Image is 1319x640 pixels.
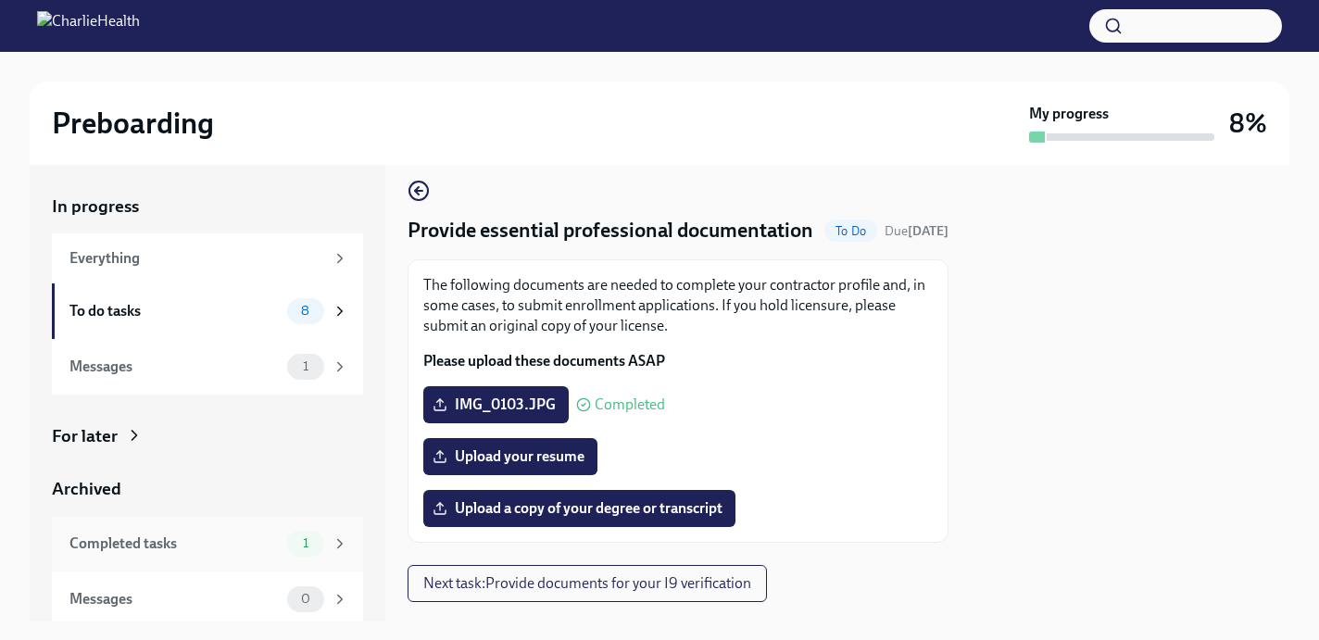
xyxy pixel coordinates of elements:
[908,223,948,239] strong: [DATE]
[37,11,140,41] img: CharlieHealth
[52,339,363,395] a: Messages1
[423,574,751,593] span: Next task : Provide documents for your I9 verification
[1229,107,1267,140] h3: 8%
[292,359,320,373] span: 1
[408,217,813,245] h4: Provide essential professional documentation
[408,565,767,602] button: Next task:Provide documents for your I9 verification
[292,536,320,550] span: 1
[69,301,280,321] div: To do tasks
[595,397,665,412] span: Completed
[52,424,363,448] a: For later
[52,516,363,571] a: Completed tasks1
[52,477,363,501] a: Archived
[52,195,363,219] a: In progress
[423,438,597,475] label: Upload your resume
[290,304,320,318] span: 8
[824,224,877,238] span: To Do
[436,447,584,466] span: Upload your resume
[52,424,118,448] div: For later
[52,571,363,627] a: Messages0
[885,223,948,239] span: Due
[69,533,280,554] div: Completed tasks
[69,357,280,377] div: Messages
[1029,104,1109,124] strong: My progress
[52,105,214,142] h2: Preboarding
[52,233,363,283] a: Everything
[436,395,556,414] span: IMG_0103.JPG
[885,222,948,240] span: September 4th, 2025 08:00
[423,275,933,336] p: The following documents are needed to complete your contractor profile and, in some cases, to sub...
[69,248,324,269] div: Everything
[290,592,321,606] span: 0
[69,589,280,609] div: Messages
[52,283,363,339] a: To do tasks8
[436,499,722,518] span: Upload a copy of your degree or transcript
[423,386,569,423] label: IMG_0103.JPG
[423,490,735,527] label: Upload a copy of your degree or transcript
[423,352,665,370] strong: Please upload these documents ASAP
